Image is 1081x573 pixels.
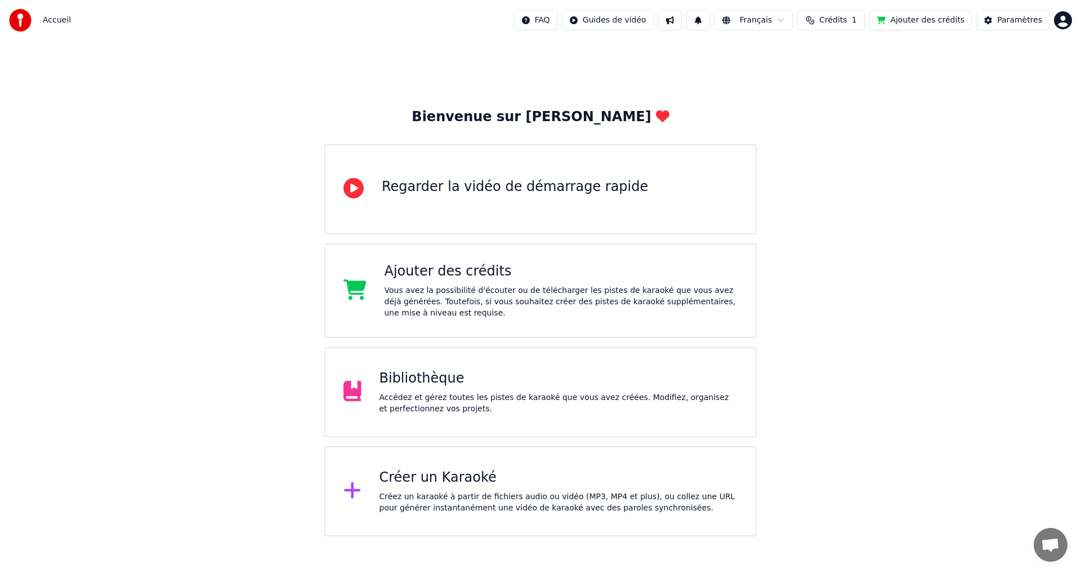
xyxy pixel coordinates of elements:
button: Ajouter des crédits [869,10,972,30]
span: 1 [852,15,857,26]
nav: breadcrumb [43,15,71,26]
div: Créer un Karaoké [379,469,738,487]
button: Paramètres [976,10,1049,30]
span: Crédits [819,15,847,26]
div: Bibliothèque [379,370,738,388]
img: youka [9,9,32,32]
div: Ouvrir le chat [1034,528,1067,562]
div: Accédez et gérez toutes les pistes de karaoké que vous avez créées. Modifiez, organisez et perfec... [379,392,738,415]
div: Paramètres [997,15,1042,26]
div: Vous avez la possibilité d'écouter ou de télécharger les pistes de karaoké que vous avez déjà gén... [385,285,738,319]
button: Guides de vidéo [562,10,654,30]
button: Crédits1 [797,10,865,30]
div: Créez un karaoké à partir de fichiers audio ou vidéo (MP3, MP4 et plus), ou collez une URL pour g... [379,491,738,514]
div: Regarder la vidéo de démarrage rapide [382,178,648,196]
div: Bienvenue sur [PERSON_NAME] [412,108,669,126]
span: Accueil [43,15,71,26]
div: Ajouter des crédits [385,263,738,281]
button: FAQ [514,10,557,30]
